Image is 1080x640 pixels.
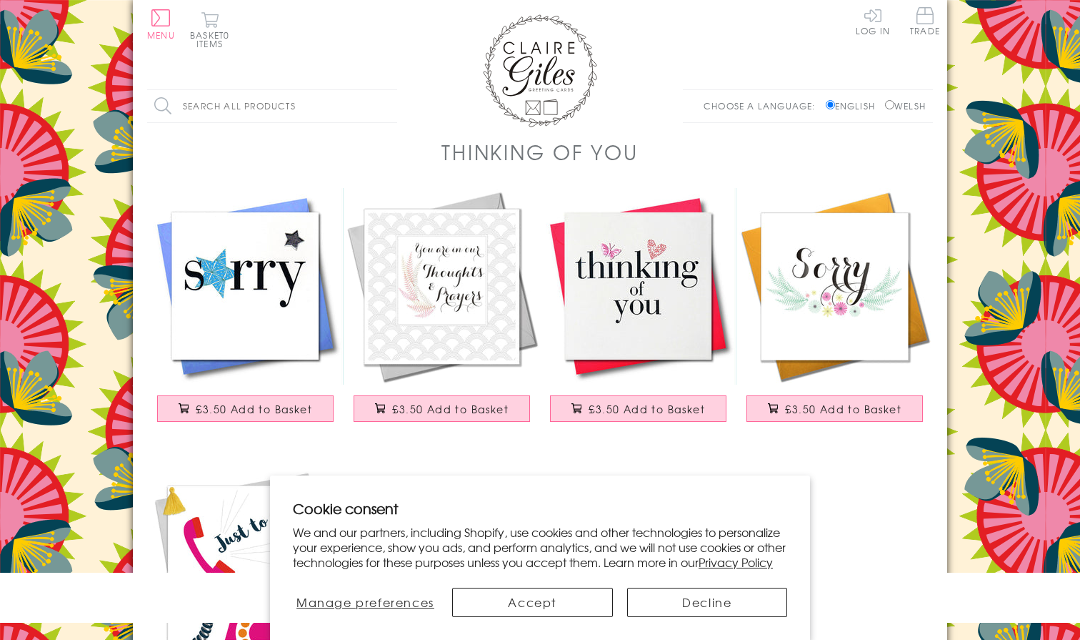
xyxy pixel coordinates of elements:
[540,188,736,385] img: Sympathy, Sorry, Thinking of you Card, Heart, fabric butterfly Embellished
[354,395,531,422] button: £3.50 Add to Basket
[190,11,229,48] button: Basket0 items
[147,90,397,122] input: Search all products
[826,100,835,109] input: English
[885,100,894,109] input: Welsh
[550,395,727,422] button: £3.50 Add to Basket
[392,402,509,416] span: £3.50 Add to Basket
[344,188,540,436] a: Sympathy, Sorry, Thinking of you Card, Fern Flowers, Thoughts & Prayers £3.50 Add to Basket
[147,188,344,436] a: Sympathy, Sorry, Thinking of you Card, Blue Star, Embellished with a padded star £3.50 Add to Basket
[699,553,773,571] a: Privacy Policy
[147,29,175,41] span: Menu
[441,137,638,167] h1: Thinking of You
[856,7,890,35] a: Log In
[157,395,334,422] button: £3.50 Add to Basket
[704,99,823,112] p: Choose a language:
[746,395,924,422] button: £3.50 Add to Basket
[589,402,705,416] span: £3.50 Add to Basket
[196,402,312,416] span: £3.50 Add to Basket
[383,90,397,122] input: Search
[196,29,229,50] span: 0 items
[627,588,788,617] button: Decline
[736,188,933,385] img: Sympathy, Sorry, Thinking of you Card, Flowers, Sorry
[296,594,434,611] span: Manage preferences
[344,188,540,385] img: Sympathy, Sorry, Thinking of you Card, Fern Flowers, Thoughts & Prayers
[147,188,344,385] img: Sympathy, Sorry, Thinking of you Card, Blue Star, Embellished with a padded star
[910,7,940,35] span: Trade
[540,188,736,436] a: Sympathy, Sorry, Thinking of you Card, Heart, fabric butterfly Embellished £3.50 Add to Basket
[293,588,438,617] button: Manage preferences
[736,188,933,436] a: Sympathy, Sorry, Thinking of you Card, Flowers, Sorry £3.50 Add to Basket
[785,402,901,416] span: £3.50 Add to Basket
[910,7,940,38] a: Trade
[147,9,175,39] button: Menu
[483,14,597,127] img: Claire Giles Greetings Cards
[885,99,926,112] label: Welsh
[452,588,613,617] button: Accept
[826,99,882,112] label: English
[293,525,787,569] p: We and our partners, including Shopify, use cookies and other technologies to personalize your ex...
[293,498,787,518] h2: Cookie consent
